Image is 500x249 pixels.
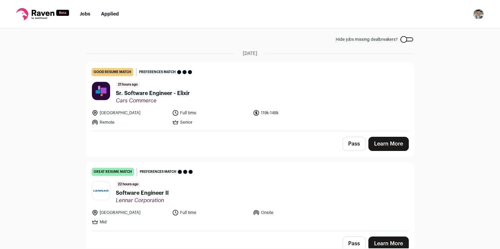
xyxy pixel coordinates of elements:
[116,89,190,97] span: Sr. Software Engineer - Elixir
[473,9,484,20] img: 19917917-medium_jpg
[172,209,249,216] li: Full time
[368,137,409,151] a: Learn More
[101,12,119,17] a: Applied
[116,82,140,88] span: 21 hours ago
[92,82,110,100] img: 6a79e6f09283e1bafe4ca869cf7b302e29b0faa48023463420351e56f5c389d1.jpg
[116,197,169,204] span: Lennar Corporation
[116,189,169,197] span: Software Engineer II
[140,168,176,175] span: Preferences match
[139,69,176,75] span: Preferences match
[253,110,330,116] li: 119k-148k
[243,50,257,57] span: [DATE]
[172,110,249,116] li: Full time
[80,12,90,17] a: Jobs
[342,137,366,151] button: Pass
[86,63,414,131] a: good resume match Preferences match 21 hours ago Sr. Software Engineer - Elixir Cars Commerce [GE...
[92,119,168,126] li: Remote
[253,209,330,216] li: Onsite
[86,162,414,231] a: great resume match Preferences match 22 hours ago Software Engineer II Lennar Corporation [GEOGRA...
[92,168,134,176] div: great resume match
[92,209,168,216] li: [GEOGRAPHIC_DATA]
[116,181,140,188] span: 22 hours ago
[92,182,110,200] img: 09a0566b2445188605ff0547ab067fbba69cc83cc8a37c8e717ee52304032624.jpg
[473,9,484,20] button: Open dropdown
[116,97,190,104] span: Cars Commerce
[92,110,168,116] li: [GEOGRAPHIC_DATA]
[336,37,398,42] span: Hide jobs missing dealbreakers?
[92,68,133,76] div: good resume match
[172,119,249,126] li: Senior
[92,219,168,225] li: Mid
